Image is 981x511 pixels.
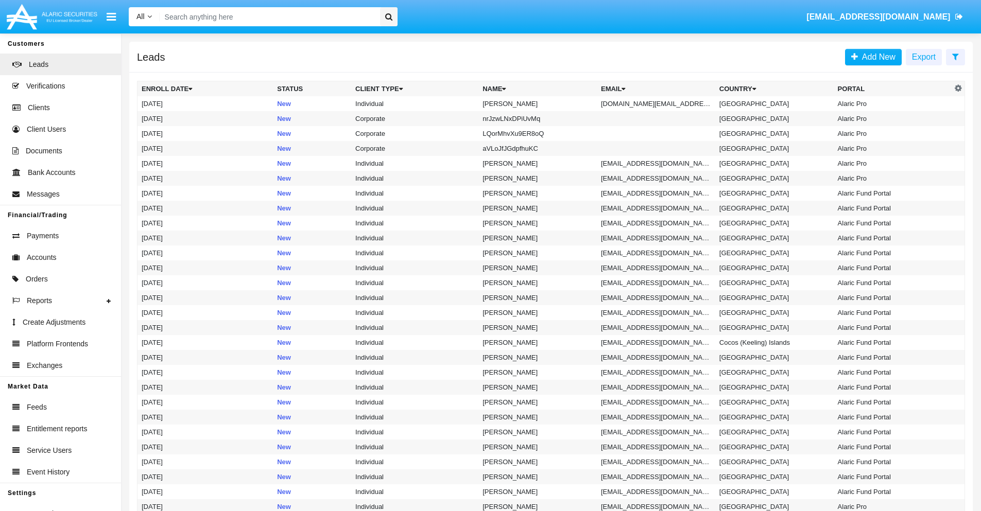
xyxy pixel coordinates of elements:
[478,454,597,469] td: [PERSON_NAME]
[351,141,478,156] td: Corporate
[273,365,351,380] td: New
[26,146,62,156] span: Documents
[273,275,351,290] td: New
[273,484,351,499] td: New
[478,141,597,156] td: aVLoJfJGdpfhuKC
[834,126,952,141] td: Alaric Pro
[351,111,478,126] td: Corporate
[478,380,597,395] td: [PERSON_NAME]
[834,335,952,350] td: Alaric Fund Portal
[137,395,273,410] td: [DATE]
[597,425,715,439] td: [EMAIL_ADDRESS][DOMAIN_NAME]
[834,454,952,469] td: Alaric Fund Portal
[715,96,834,111] td: [GEOGRAPHIC_DATA]
[137,290,273,305] td: [DATE]
[478,484,597,499] td: [PERSON_NAME]
[273,469,351,484] td: New
[478,365,597,380] td: [PERSON_NAME]
[478,81,597,97] th: Name
[597,290,715,305] td: [EMAIL_ADDRESS][DOMAIN_NAME]
[834,320,952,335] td: Alaric Fund Portal
[26,274,48,285] span: Orders
[351,454,478,469] td: Individual
[137,469,273,484] td: [DATE]
[351,96,478,111] td: Individual
[478,96,597,111] td: [PERSON_NAME]
[834,245,952,260] td: Alaric Fund Portal
[137,260,273,275] td: [DATE]
[834,156,952,171] td: Alaric Pro
[597,320,715,335] td: [EMAIL_ADDRESS][DOMAIN_NAME]
[834,439,952,454] td: Alaric Fund Portal
[597,365,715,380] td: [EMAIL_ADDRESS][DOMAIN_NAME]
[715,186,834,201] td: [GEOGRAPHIC_DATA]
[136,12,145,21] span: All
[834,290,952,305] td: Alaric Fund Portal
[834,365,952,380] td: Alaric Fund Portal
[27,189,60,200] span: Messages
[478,201,597,216] td: [PERSON_NAME]
[715,141,834,156] td: [GEOGRAPHIC_DATA]
[351,171,478,186] td: Individual
[715,81,834,97] th: Country
[715,425,834,439] td: [GEOGRAPHIC_DATA]
[27,360,62,371] span: Exchanges
[715,201,834,216] td: [GEOGRAPHIC_DATA]
[834,305,952,320] td: Alaric Fund Portal
[597,454,715,469] td: [EMAIL_ADDRESS][DOMAIN_NAME]
[351,216,478,231] td: Individual
[28,102,50,113] span: Clients
[834,201,952,216] td: Alaric Fund Portal
[351,425,478,439] td: Individual
[597,275,715,290] td: [EMAIL_ADDRESS][DOMAIN_NAME]
[715,320,834,335] td: [GEOGRAPHIC_DATA]
[597,245,715,260] td: [EMAIL_ADDRESS][DOMAIN_NAME]
[273,156,351,171] td: New
[597,96,715,111] td: [DOMAIN_NAME][EMAIL_ADDRESS][DOMAIN_NAME]
[834,141,952,156] td: Alaric Pro
[715,365,834,380] td: [GEOGRAPHIC_DATA]
[478,305,597,320] td: [PERSON_NAME]
[478,156,597,171] td: [PERSON_NAME]
[137,141,273,156] td: [DATE]
[858,52,896,61] span: Add New
[715,350,834,365] td: [GEOGRAPHIC_DATA]
[597,350,715,365] td: [EMAIL_ADDRESS][DOMAIN_NAME]
[834,231,952,245] td: Alaric Fund Portal
[478,111,597,126] td: nrJzwLNxDPiUvMq
[478,410,597,425] td: [PERSON_NAME]
[906,49,942,65] button: Export
[27,467,70,478] span: Event History
[478,245,597,260] td: [PERSON_NAME]
[137,171,273,186] td: [DATE]
[478,335,597,350] td: [PERSON_NAME]
[273,126,351,141] td: New
[137,111,273,126] td: [DATE]
[478,425,597,439] td: [PERSON_NAME]
[351,320,478,335] td: Individual
[478,275,597,290] td: [PERSON_NAME]
[834,96,952,111] td: Alaric Pro
[27,295,52,306] span: Reports
[478,231,597,245] td: [PERSON_NAME]
[597,439,715,454] td: [EMAIL_ADDRESS][DOMAIN_NAME]
[137,186,273,201] td: [DATE]
[478,260,597,275] td: [PERSON_NAME]
[597,260,715,275] td: [EMAIL_ADDRESS][DOMAIN_NAME]
[802,3,968,31] a: [EMAIL_ADDRESS][DOMAIN_NAME]
[137,410,273,425] td: [DATE]
[28,167,76,178] span: Bank Accounts
[160,7,376,26] input: Search
[137,53,165,61] h5: Leads
[137,156,273,171] td: [DATE]
[351,350,478,365] td: Individual
[597,171,715,186] td: [EMAIL_ADDRESS][DOMAIN_NAME]
[273,290,351,305] td: New
[597,484,715,499] td: [EMAIL_ADDRESS][DOMAIN_NAME]
[478,350,597,365] td: [PERSON_NAME]
[845,49,902,65] a: Add New
[351,484,478,499] td: Individual
[137,484,273,499] td: [DATE]
[715,410,834,425] td: [GEOGRAPHIC_DATA]
[137,365,273,380] td: [DATE]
